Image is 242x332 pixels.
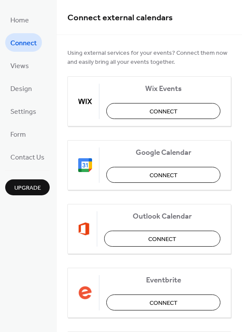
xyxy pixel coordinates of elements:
[78,286,92,300] img: eventbrite
[106,103,220,119] button: Connect
[150,299,178,308] span: Connect
[78,222,90,236] img: outlook
[10,128,26,141] span: Form
[150,107,178,116] span: Connect
[104,212,220,221] span: Outlook Calendar
[5,179,50,195] button: Upgrade
[67,9,173,26] span: Connect external calendars
[10,151,45,164] span: Contact Us
[10,37,37,50] span: Connect
[10,82,32,96] span: Design
[106,276,220,285] span: Eventbrite
[106,148,220,157] span: Google Calendar
[10,14,29,27] span: Home
[104,231,220,247] button: Connect
[10,60,29,73] span: Views
[5,147,50,166] a: Contact Us
[14,184,41,193] span: Upgrade
[10,105,36,119] span: Settings
[5,33,42,52] a: Connect
[148,235,176,244] span: Connect
[106,167,220,183] button: Connect
[5,102,41,120] a: Settings
[106,85,220,94] span: Wix Events
[67,49,231,67] span: Using external services for your events? Connect them now and easily bring all your events together.
[5,56,34,75] a: Views
[5,10,34,29] a: Home
[106,294,220,310] button: Connect
[150,171,178,180] span: Connect
[78,158,92,172] img: google
[5,125,31,143] a: Form
[5,79,37,97] a: Design
[78,94,92,108] img: wix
